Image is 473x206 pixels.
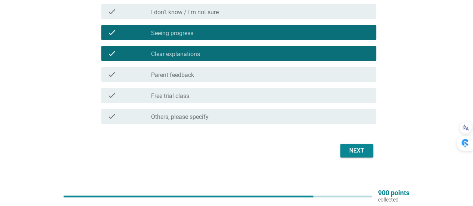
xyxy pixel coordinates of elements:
[378,190,409,196] p: 900 points
[107,28,116,37] i: check
[107,112,116,121] i: check
[151,50,200,58] label: Clear explanations
[151,71,194,79] label: Parent feedback
[107,49,116,58] i: check
[107,70,116,79] i: check
[107,91,116,100] i: check
[107,7,116,16] i: check
[151,92,189,100] label: Free trial class
[151,113,209,121] label: Others, please specify
[151,30,193,37] label: Seeing progress
[151,9,219,16] label: I don't know / I'm not sure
